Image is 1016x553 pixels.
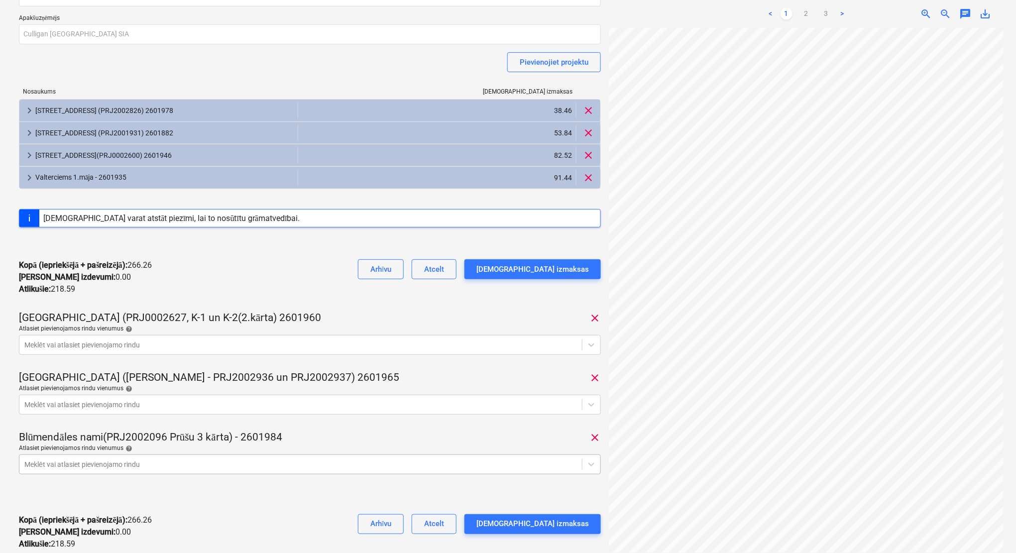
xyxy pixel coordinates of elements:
div: Valterciems 1.māja - 2601935 [35,170,294,186]
span: help [123,326,132,332]
button: Atcelt [412,514,456,534]
strong: [PERSON_NAME] izdevumi : [19,272,115,282]
div: Arhīvu [370,263,391,276]
strong: Atlikušie : [19,539,51,549]
p: [GEOGRAPHIC_DATA] ([PERSON_NAME] - PRJ2002936 un PRJ2002937) 2601965 [19,371,399,385]
p: [GEOGRAPHIC_DATA] (PRJ0002627, K-1 un K-2(2.kārta) 2601960 [19,311,321,325]
a: Page 3 [820,8,832,20]
button: [DEMOGRAPHIC_DATA] izmaksas [464,514,601,534]
a: Previous page [765,8,777,20]
div: Pievienojiet projektu [520,56,588,69]
div: Atlasiet pievienojamos rindu vienumus [19,325,601,333]
p: 0.00 [19,271,131,283]
span: help [123,385,132,392]
span: clear [582,149,594,161]
p: Apakšuzņēmējs [19,14,601,24]
div: Atcelt [424,517,444,530]
button: Pievienojiet projektu [507,52,601,72]
p: 266.26 [19,259,152,271]
span: clear [589,312,601,324]
a: Page 1 is your current page [781,8,792,20]
button: [DEMOGRAPHIC_DATA] izmaksas [464,259,601,279]
span: clear [582,172,594,184]
p: 218.59 [19,283,75,295]
div: 91.44 [302,170,572,186]
div: [DEMOGRAPHIC_DATA] varat atstāt piezīmi, lai to nosūtītu grāmatvedībai. [43,214,300,223]
button: Atcelt [412,259,456,279]
strong: Atlikušie : [19,284,51,294]
button: Arhīvu [358,259,404,279]
div: [STREET_ADDRESS](PRJ0002600) 2601946 [35,147,294,163]
div: 38.46 [302,103,572,118]
div: [STREET_ADDRESS] (PRJ2002826) 2601978 [35,103,294,118]
a: Page 2 [800,8,812,20]
div: Atlasiet pievienojamos rindu vienumus [19,385,601,393]
span: keyboard_arrow_right [23,149,35,161]
span: chat [960,8,972,20]
strong: Kopā (iepriekšējā + pašreizējā) : [19,515,127,525]
span: clear [589,372,601,384]
div: Atlasiet pievienojamos rindu vienumus [19,444,601,452]
span: keyboard_arrow_right [23,127,35,139]
div: 53.84 [302,125,572,141]
div: [DEMOGRAPHIC_DATA] izmaksas [476,517,589,530]
p: 266.26 [19,514,152,526]
span: keyboard_arrow_right [23,105,35,116]
strong: [PERSON_NAME] izdevumi : [19,527,115,537]
div: Atcelt [424,263,444,276]
span: clear [582,127,594,139]
p: 0.00 [19,526,131,538]
div: [DEMOGRAPHIC_DATA] izmaksas [298,88,577,95]
span: zoom_out [940,8,952,20]
iframe: Chat Widget [966,505,1016,553]
div: 82.52 [302,147,572,163]
button: Arhīvu [358,514,404,534]
span: clear [589,432,601,443]
p: Blūmendāles nami(PRJ2002096 Prūšu 3 kārta) - 2601984 [19,431,282,444]
div: [DEMOGRAPHIC_DATA] izmaksas [476,263,589,276]
div: Nosaukums [19,88,298,95]
div: [STREET_ADDRESS] (PRJ2001931) 2601882 [35,125,294,141]
span: help [123,445,132,452]
span: keyboard_arrow_right [23,172,35,184]
div: Arhīvu [370,517,391,530]
span: zoom_in [920,8,932,20]
strong: Kopā (iepriekšējā + pašreizējā) : [19,260,127,270]
input: Apakšuzņēmējs [19,24,601,44]
span: save_alt [980,8,992,20]
p: 218.59 [19,538,75,550]
span: clear [582,105,594,116]
a: Next page [836,8,848,20]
